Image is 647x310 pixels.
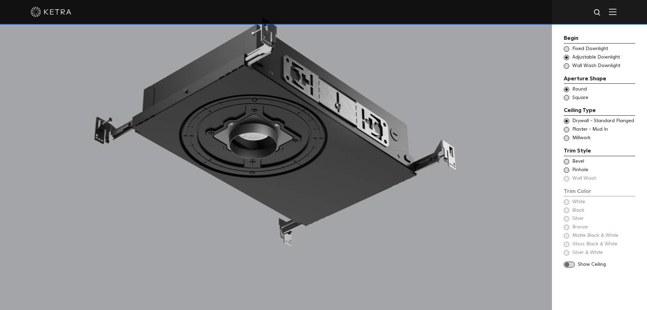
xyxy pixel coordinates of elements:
[609,9,616,15] img: Hamburger%20Nav.svg
[572,167,634,174] span: Pinhole
[572,63,634,69] span: Wall Wash Downlight
[572,54,634,61] span: Adjustable Downlight
[564,75,635,84] div: Aperture Shape
[572,95,634,101] span: Square
[564,147,635,156] div: Trim Style
[593,9,602,17] img: search icon
[572,86,634,93] span: Round
[572,158,634,165] span: Bevel
[564,106,635,116] div: Ceiling Type
[572,135,634,142] span: Millwork
[572,126,634,133] span: Plaster - Mud In
[31,7,71,17] img: ketra-logo-2019-white
[564,34,635,44] div: Begin
[572,46,634,52] span: Fixed Downlight
[578,261,635,268] span: Show Ceiling
[572,118,634,125] span: Drywall - Standard Flanged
